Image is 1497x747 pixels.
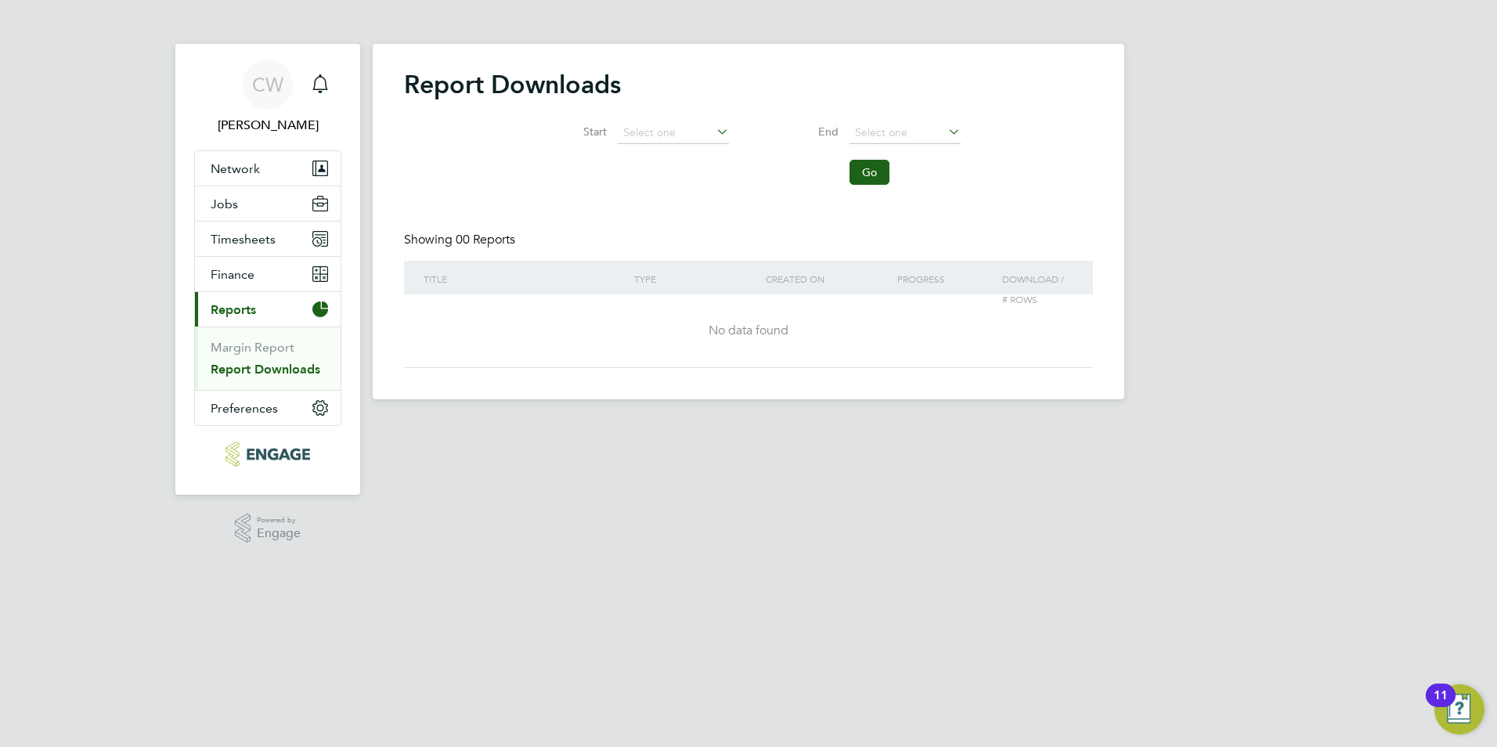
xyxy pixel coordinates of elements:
div: No data found [420,323,1077,339]
button: Timesheets [195,222,341,256]
div: 11 [1434,695,1448,716]
input: Select one [850,122,961,144]
button: Finance [195,257,341,291]
span: Reports [211,302,256,317]
button: Network [195,151,341,186]
span: 00 Reports [456,232,515,247]
span: Timesheets [211,232,276,247]
span: Preferences [211,401,278,416]
button: Reports [195,292,341,327]
span: Network [211,161,260,176]
span: Engage [257,527,301,540]
button: Jobs [195,186,341,221]
input: Select one [618,122,729,144]
div: Title [420,261,630,297]
span: Finance [211,267,254,282]
div: Reports [195,327,341,390]
a: Margin Report [211,340,294,355]
nav: Main navigation [175,44,360,495]
label: Start [536,125,607,139]
a: Report Downloads [211,362,320,377]
span: Claire Waldron [194,116,341,135]
button: Go [850,160,889,185]
span: Jobs [211,197,238,211]
span: CW [252,74,283,95]
a: Powered byEngage [235,514,301,543]
div: Progress [893,261,998,297]
a: Go to home page [194,442,341,467]
button: Preferences [195,391,341,425]
button: Open Resource Center, 11 new notifications [1434,684,1484,734]
label: End [768,125,839,139]
div: Download / [998,261,1077,317]
span: Powered by [257,514,301,527]
img: northbuildrecruit-logo-retina.png [225,442,309,467]
span: # Rows [1002,293,1037,305]
div: Showing [404,232,518,248]
h2: Report Downloads [404,69,1093,100]
a: CW[PERSON_NAME] [194,60,341,135]
div: Created On [762,261,893,297]
div: Type [630,261,762,297]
